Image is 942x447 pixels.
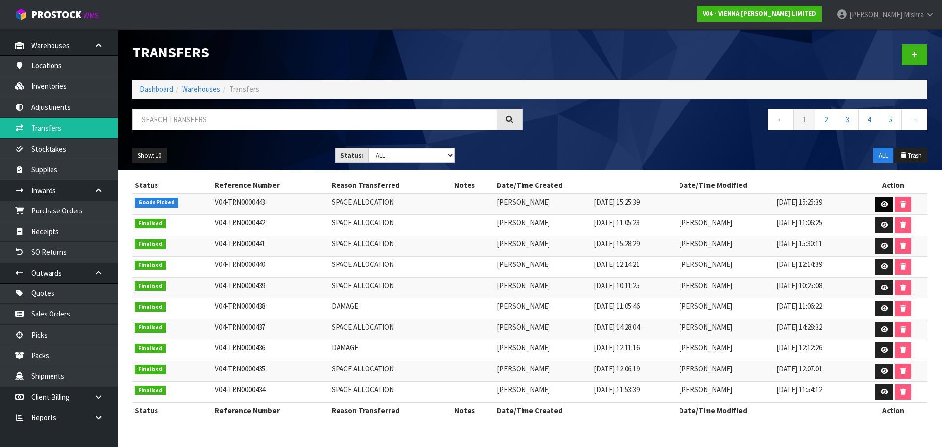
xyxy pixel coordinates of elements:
td: [PERSON_NAME] [677,319,774,340]
td: V04-TRN0000434 [212,382,329,403]
td: [DATE] 12:07:01 [774,361,859,382]
th: Action [859,178,927,193]
td: [PERSON_NAME] [677,382,774,403]
td: [PERSON_NAME] [495,236,592,257]
td: [DATE] 11:06:25 [774,215,859,236]
th: Date/Time Modified [677,178,859,193]
td: [PERSON_NAME] [495,277,592,298]
a: Warehouses [182,84,220,94]
td: [DATE] 12:12:26 [774,340,859,361]
input: Search transfers [132,109,497,130]
td: SPACE ALLOCATION [329,236,451,257]
td: V04-TRN0000437 [212,319,329,340]
td: SPACE ALLOCATION [329,319,451,340]
a: Dashboard [140,84,173,94]
td: [DATE] 15:28:29 [591,236,677,257]
td: V04-TRN0000440 [212,257,329,278]
td: [PERSON_NAME] [677,215,774,236]
td: [DATE] 12:14:21 [591,257,677,278]
th: Status [132,402,212,418]
td: SPACE ALLOCATION [329,257,451,278]
td: [DATE] 11:53:39 [591,382,677,403]
td: [PERSON_NAME] [495,361,592,382]
img: cube-alt.png [15,8,27,21]
th: Reference Number [212,402,329,418]
td: [DATE] 14:28:04 [591,319,677,340]
strong: V04 - VIENNA [PERSON_NAME] LIMITED [703,9,816,18]
a: 5 [880,109,902,130]
strong: Status: [340,151,364,159]
td: [PERSON_NAME] [677,277,774,298]
span: [PERSON_NAME] [849,10,902,19]
td: [DATE] 15:25:39 [774,194,859,215]
span: Finalised [135,365,166,374]
span: Mishra [904,10,924,19]
td: [PERSON_NAME] [495,319,592,340]
th: Reference Number [212,178,329,193]
th: Date/Time Created [495,402,677,418]
th: Notes [452,178,495,193]
td: [DATE] 12:11:16 [591,340,677,361]
td: SPACE ALLOCATION [329,361,451,382]
span: Finalised [135,302,166,312]
span: Finalised [135,261,166,270]
span: Finalised [135,323,166,333]
td: [PERSON_NAME] [495,382,592,403]
td: [DATE] 11:05:23 [591,215,677,236]
td: [DATE] 12:06:19 [591,361,677,382]
th: Reason Transferred [329,402,451,418]
td: [PERSON_NAME] [495,340,592,361]
td: V04-TRN0000441 [212,236,329,257]
span: ProStock [31,8,81,21]
span: Finalised [135,281,166,291]
h1: Transfers [132,44,523,60]
td: [PERSON_NAME] [495,215,592,236]
a: 1 [793,109,815,130]
td: [DATE] 11:54:12 [774,382,859,403]
td: [PERSON_NAME] [677,298,774,319]
span: Goods Picked [135,198,178,208]
td: [PERSON_NAME] [677,257,774,278]
td: SPACE ALLOCATION [329,382,451,403]
span: Finalised [135,219,166,229]
th: Date/Time Modified [677,402,859,418]
a: 2 [815,109,837,130]
td: DAMAGE [329,340,451,361]
td: [DATE] 14:28:32 [774,319,859,340]
nav: Page navigation [537,109,927,133]
span: Finalised [135,344,166,354]
button: ALL [873,148,893,163]
td: [DATE] 15:25:39 [591,194,677,215]
td: SPACE ALLOCATION [329,277,451,298]
td: [DATE] 10:25:08 [774,277,859,298]
td: V04-TRN0000442 [212,215,329,236]
span: Finalised [135,239,166,249]
td: [PERSON_NAME] [495,298,592,319]
td: [DATE] 15:30:11 [774,236,859,257]
th: Status [132,178,212,193]
td: V04-TRN0000436 [212,340,329,361]
th: Reason Transferred [329,178,451,193]
span: Finalised [135,386,166,395]
button: Trash [894,148,927,163]
a: V04 - VIENNA [PERSON_NAME] LIMITED [697,6,822,22]
td: DAMAGE [329,298,451,319]
td: [PERSON_NAME] [495,257,592,278]
td: V04-TRN0000435 [212,361,329,382]
td: SPACE ALLOCATION [329,215,451,236]
td: V04-TRN0000439 [212,277,329,298]
th: Notes [452,402,495,418]
span: Transfers [229,84,259,94]
a: ← [768,109,794,130]
th: Date/Time Created [495,178,677,193]
td: [PERSON_NAME] [495,194,592,215]
td: [PERSON_NAME] [677,361,774,382]
td: SPACE ALLOCATION [329,194,451,215]
a: 4 [858,109,880,130]
a: 3 [837,109,859,130]
td: [PERSON_NAME] [677,340,774,361]
td: V04-TRN0000443 [212,194,329,215]
td: [DATE] 11:05:46 [591,298,677,319]
button: Show: 10 [132,148,167,163]
a: → [901,109,927,130]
